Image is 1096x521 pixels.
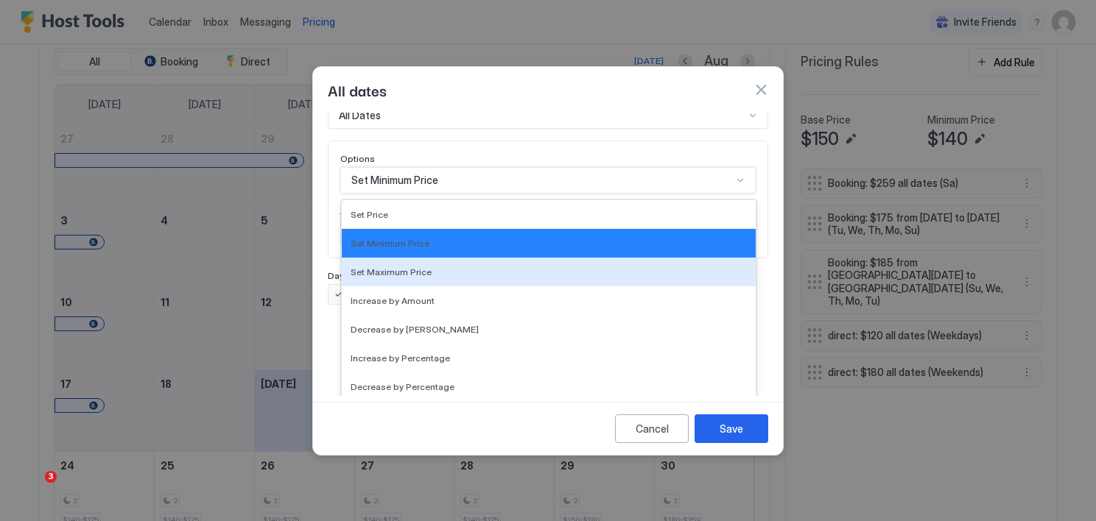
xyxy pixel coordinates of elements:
[351,238,429,249] span: Set Minimum Price
[615,414,689,443] button: Cancel
[340,205,373,216] span: Amount
[15,471,50,506] iframe: Intercom live chat
[695,414,768,443] button: Save
[328,270,399,281] span: Days of the week
[45,471,57,483] span: 3
[351,324,479,335] span: Decrease by [PERSON_NAME]
[351,174,438,187] span: Set Minimum Price
[351,295,435,306] span: Increase by Amount
[351,209,388,220] span: Set Price
[351,381,454,392] span: Decrease by Percentage
[351,266,432,277] span: Set Maximum Price
[339,109,381,122] span: All Dates
[328,79,387,101] span: All dates
[720,421,743,436] div: Save
[636,421,669,436] div: Cancel
[340,153,375,164] span: Options
[351,352,450,364] span: Increase by Percentage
